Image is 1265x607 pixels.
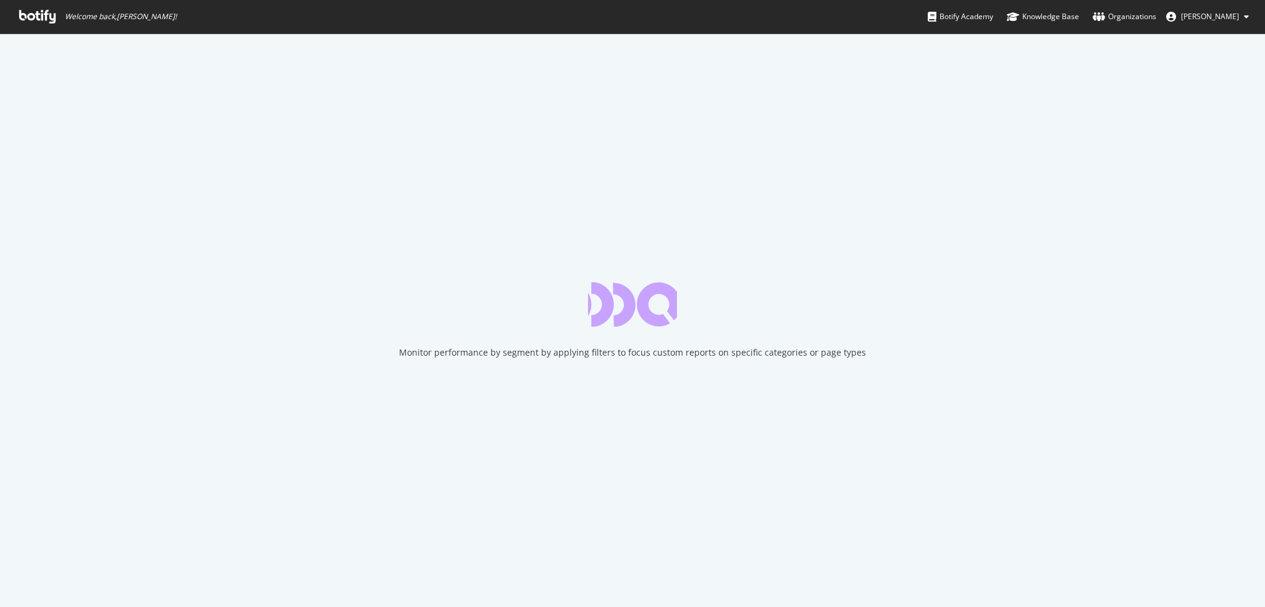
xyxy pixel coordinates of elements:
div: animation [588,282,677,327]
div: Botify Academy [928,10,993,23]
div: Monitor performance by segment by applying filters to focus custom reports on specific categories... [399,346,866,359]
div: Knowledge Base [1007,10,1079,23]
button: [PERSON_NAME] [1156,7,1259,27]
span: Jessica Flareau [1181,11,1239,22]
span: Welcome back, [PERSON_NAME] ! [65,12,177,22]
div: Organizations [1093,10,1156,23]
